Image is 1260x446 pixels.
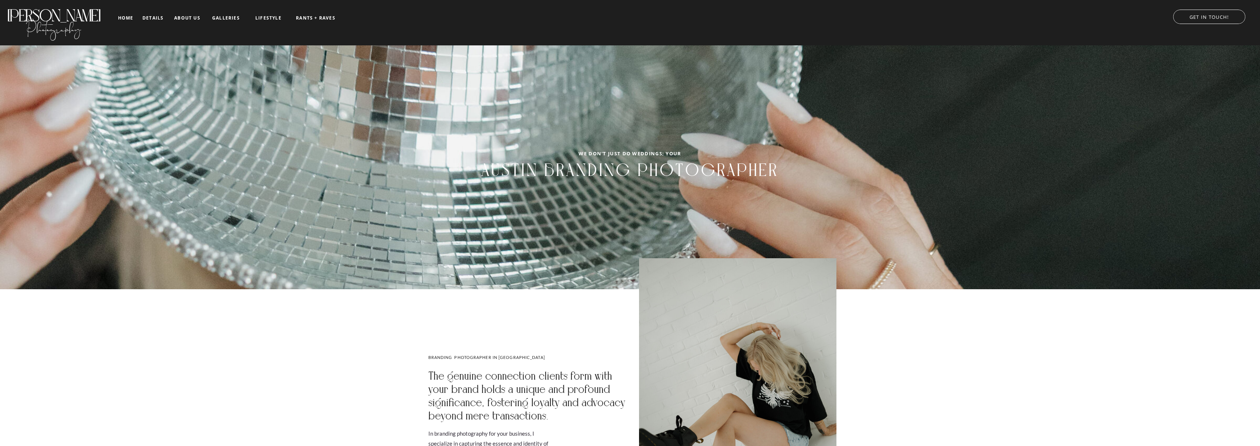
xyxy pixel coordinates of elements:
[458,160,803,192] h1: Austin branding Photographer
[117,15,134,20] a: home
[250,15,287,21] a: LIFESTYLE
[142,15,163,20] a: details
[6,14,101,39] a: Photography
[428,369,625,422] b: The genuine connection clients form with your brand holds a unique and profound significance, fos...
[428,354,603,362] h1: Branding photographer in [GEOGRAPHIC_DATA]
[579,150,681,157] b: WE DON'T JUST DO WEDDINGS; your
[211,15,241,21] a: galleries
[1166,12,1253,20] a: GET IN TOUCH!
[295,15,336,21] a: RANTS + RAVES
[6,6,101,18] a: [PERSON_NAME]
[172,15,203,21] a: about us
